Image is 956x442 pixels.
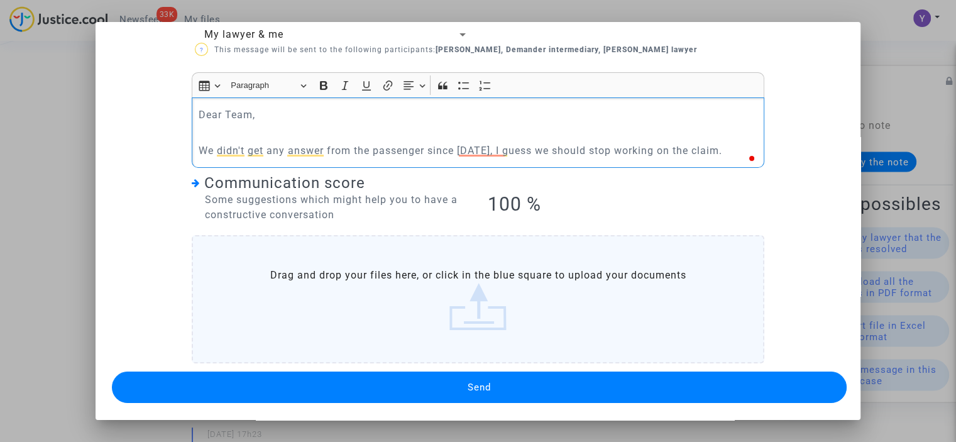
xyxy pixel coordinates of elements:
div: Some suggestions which might help you to have a constructive conversation [192,192,469,223]
div: Rich Text Editor, main [192,97,764,168]
p: Dear Team, [199,107,758,123]
button: Send [112,372,847,403]
span: ? [199,47,203,53]
span: Send [468,382,491,393]
div: Editor toolbar [192,72,764,97]
span: Paragraph [231,78,296,93]
span: My lawyer & me [204,28,283,40]
button: Paragraph [225,75,312,95]
span: Communication score [204,174,365,192]
p: This message will be sent to the following participants: [195,42,697,58]
p: We didn't get any answer from the passenger since [DATE], I guess we should stop working on the c... [199,143,758,158]
b: [PERSON_NAME], Demander intermediary, [PERSON_NAME] lawyer [436,45,697,54]
h1: 100 % [487,193,764,216]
